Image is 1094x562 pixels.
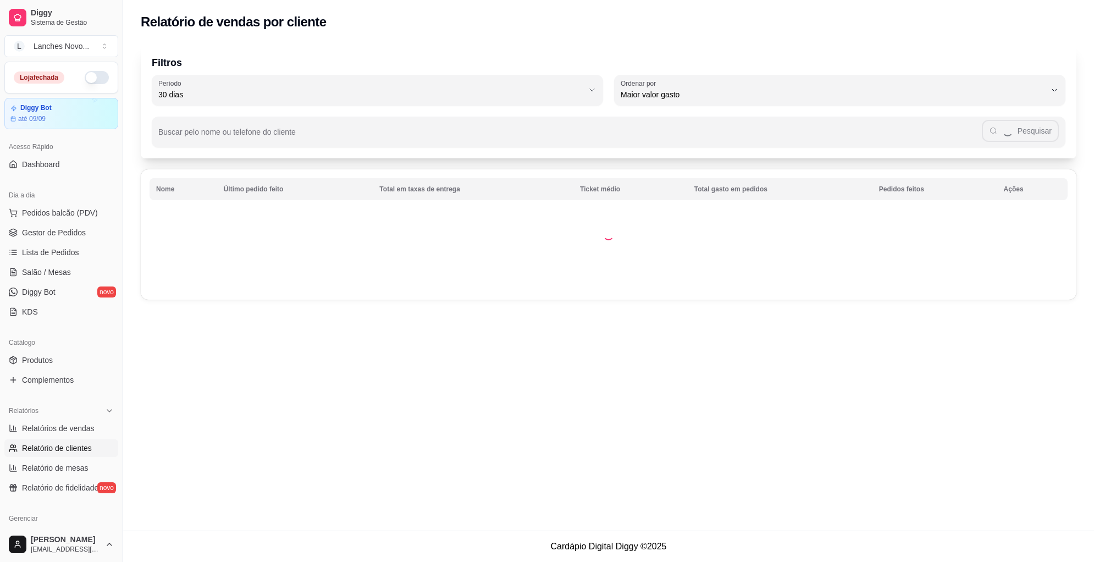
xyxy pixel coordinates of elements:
[4,334,118,351] div: Catálogo
[31,18,114,27] span: Sistema de Gestão
[22,482,98,493] span: Relatório de fidelidade
[152,75,603,106] button: Período30 dias
[22,374,74,385] span: Complementos
[123,531,1094,562] footer: Cardápio Digital Diggy © 2025
[4,4,118,31] a: DiggySistema de Gestão
[158,79,185,88] label: Período
[20,104,52,112] article: Diggy Bot
[4,283,118,301] a: Diggy Botnovo
[4,371,118,389] a: Complementos
[4,510,118,527] div: Gerenciar
[14,71,64,84] div: Loja fechada
[4,204,118,222] button: Pedidos balcão (PDV)
[141,13,327,31] h2: Relatório de vendas por cliente
[22,227,86,238] span: Gestor de Pedidos
[31,8,114,18] span: Diggy
[152,55,1065,70] p: Filtros
[4,244,118,261] a: Lista de Pedidos
[85,71,109,84] button: Alterar Status
[621,89,1046,100] span: Maior valor gasto
[4,459,118,477] a: Relatório de mesas
[4,186,118,204] div: Dia a dia
[9,406,38,415] span: Relatórios
[22,306,38,317] span: KDS
[4,35,118,57] button: Select a team
[4,351,118,369] a: Produtos
[14,41,25,52] span: L
[31,535,101,545] span: [PERSON_NAME]
[34,41,89,52] div: Lanches Novo ...
[31,545,101,554] span: [EMAIL_ADDRESS][DOMAIN_NAME]
[22,207,98,218] span: Pedidos balcão (PDV)
[4,98,118,129] a: Diggy Botaté 09/09
[4,263,118,281] a: Salão / Mesas
[4,156,118,173] a: Dashboard
[22,267,71,278] span: Salão / Mesas
[22,159,60,170] span: Dashboard
[18,114,46,123] article: até 09/09
[22,286,56,297] span: Diggy Bot
[4,138,118,156] div: Acesso Rápido
[4,420,118,437] a: Relatórios de vendas
[4,224,118,241] a: Gestor de Pedidos
[22,423,95,434] span: Relatórios de vendas
[22,247,79,258] span: Lista de Pedidos
[4,439,118,457] a: Relatório de clientes
[4,479,118,497] a: Relatório de fidelidadenovo
[22,355,53,366] span: Produtos
[22,443,92,454] span: Relatório de clientes
[621,79,660,88] label: Ordenar por
[614,75,1065,106] button: Ordenar porMaior valor gasto
[158,131,982,142] input: Buscar pelo nome ou telefone do cliente
[158,89,583,100] span: 30 dias
[4,303,118,321] a: KDS
[4,531,118,558] button: [PERSON_NAME][EMAIL_ADDRESS][DOMAIN_NAME]
[22,462,89,473] span: Relatório de mesas
[603,229,614,240] div: Loading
